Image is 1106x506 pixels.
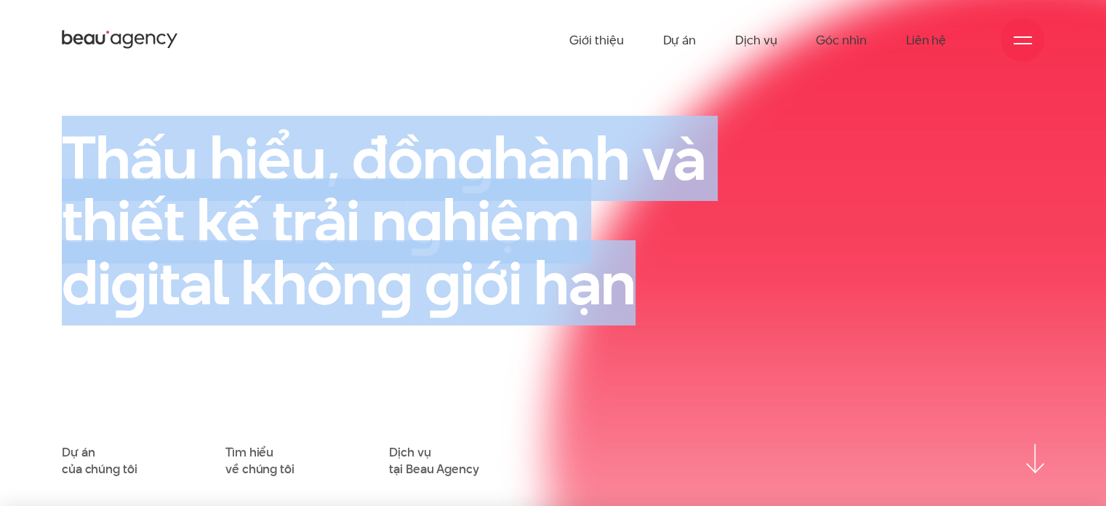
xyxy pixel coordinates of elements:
en: g [406,178,442,264]
h1: Thấu hiểu, đồn hành và thiết kế trải n hiệm di ital khôn iới hạn [62,127,710,315]
a: Dịch vụtại Beau Agency [389,444,478,477]
a: Dự áncủa chúng tôi [62,444,137,477]
en: g [377,240,412,325]
a: Tìm hiểuvề chúng tôi [225,444,294,477]
en: g [425,240,460,325]
en: g [457,116,493,201]
en: g [111,240,146,325]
